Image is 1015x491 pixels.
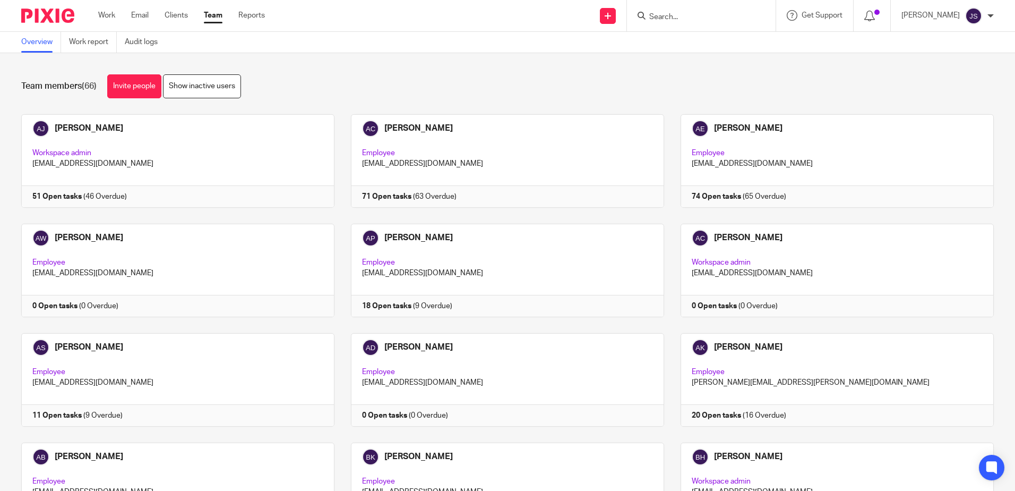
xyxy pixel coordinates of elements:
[21,9,74,23] img: Pixie
[21,32,61,53] a: Overview
[965,7,982,24] img: svg%3E
[107,74,161,98] a: Invite people
[901,10,960,21] p: [PERSON_NAME]
[69,32,117,53] a: Work report
[131,10,149,21] a: Email
[165,10,188,21] a: Clients
[82,82,97,90] span: (66)
[204,10,222,21] a: Team
[238,10,265,21] a: Reports
[163,74,241,98] a: Show inactive users
[125,32,166,53] a: Audit logs
[98,10,115,21] a: Work
[802,12,842,19] span: Get Support
[648,13,744,22] input: Search
[21,81,97,92] h1: Team members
